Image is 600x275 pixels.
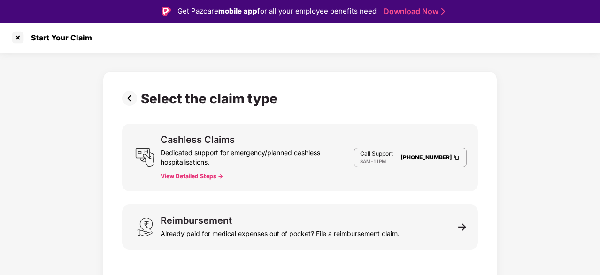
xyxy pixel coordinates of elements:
div: Dedicated support for emergency/planned cashless hospitalisations. [161,144,354,167]
button: View Detailed Steps -> [161,173,223,180]
img: svg+xml;base64,PHN2ZyBpZD0iUHJldi0zMngzMiIgeG1sbnM9Imh0dHA6Ly93d3cudzMub3JnLzIwMDAvc3ZnIiB3aWR0aD... [122,91,141,106]
div: Start Your Claim [25,33,92,42]
img: svg+xml;base64,PHN2ZyB3aWR0aD0iMjQiIGhlaWdodD0iMjUiIHZpZXdCb3g9IjAgMCAyNCAyNSIgZmlsbD0ibm9uZSIgeG... [135,148,155,167]
div: Cashless Claims [161,135,235,144]
div: - [360,157,393,165]
img: Stroke [441,7,445,16]
img: svg+xml;base64,PHN2ZyB3aWR0aD0iMTEiIGhlaWdodD0iMTEiIHZpZXdCb3g9IjAgMCAxMSAxMSIgZmlsbD0ibm9uZSIgeG... [458,223,467,231]
a: Download Now [384,7,442,16]
span: 11PM [373,158,386,164]
div: Get Pazcare for all your employee benefits need [177,6,377,17]
img: svg+xml;base64,PHN2ZyB3aWR0aD0iMjQiIGhlaWdodD0iMzEiIHZpZXdCb3g9IjAgMCAyNCAzMSIgZmlsbD0ibm9uZSIgeG... [135,217,155,237]
span: 8AM [360,158,370,164]
strong: mobile app [218,7,257,16]
a: [PHONE_NUMBER] [400,154,452,161]
img: Logo [162,7,171,16]
img: Clipboard Icon [453,153,461,161]
div: Select the claim type [141,91,281,107]
div: Already paid for medical expenses out of pocket? File a reimbursement claim. [161,225,400,238]
p: Call Support [360,150,393,157]
div: Reimbursement [161,216,232,225]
